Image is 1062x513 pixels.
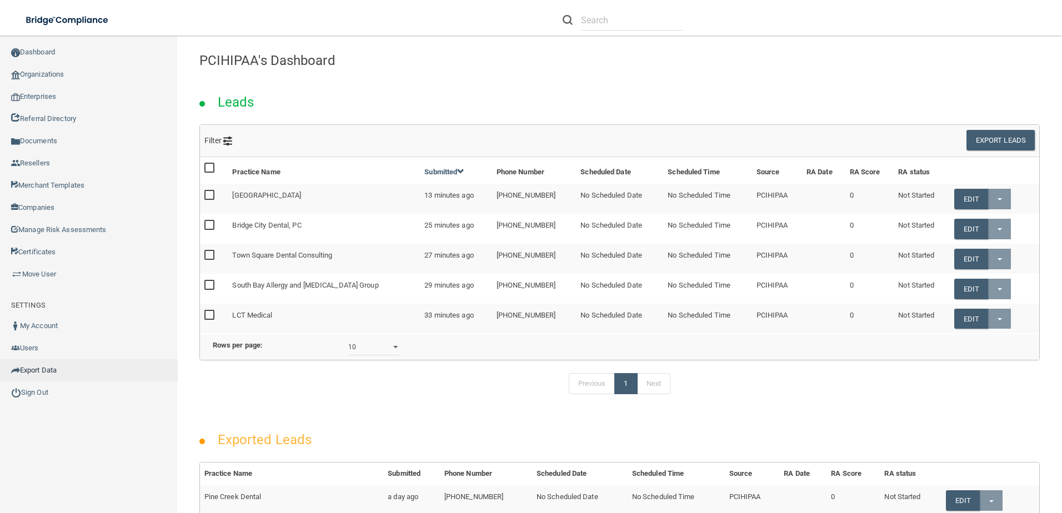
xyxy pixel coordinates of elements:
td: PCIHIPAA [752,214,802,244]
td: Not Started [894,214,949,244]
img: ic_user_dark.df1a06c3.png [11,321,20,330]
img: ic-search.3b580494.png [563,15,573,25]
td: No Scheduled Date [576,214,663,244]
h2: Exported Leads [207,424,323,455]
img: ic_dashboard_dark.d01f4a41.png [11,48,20,57]
td: No Scheduled Time [663,214,752,244]
td: Not Started [894,184,949,214]
td: No Scheduled Date [576,304,663,333]
td: PCIHIPAA [752,244,802,274]
td: PCIHIPAA [752,304,802,333]
td: [GEOGRAPHIC_DATA] [228,184,420,214]
th: RA status [894,157,949,184]
td: Not Started [894,274,949,304]
a: Previous [569,373,615,394]
td: No Scheduled Date [576,244,663,274]
td: [PHONE_NUMBER] [492,184,577,214]
th: Scheduled Date [532,462,628,485]
th: Source [725,462,780,485]
th: RA status [880,462,941,485]
td: Bridge City Dental, PC [228,214,420,244]
td: 0 [845,304,894,333]
span: Filter [204,136,233,145]
a: Edit [954,189,988,209]
td: 13 minutes ago [420,184,492,214]
a: Edit [946,490,980,511]
td: 25 minutes ago [420,214,492,244]
th: RA Date [802,157,845,184]
td: No Scheduled Time [663,274,752,304]
button: Export Leads [966,130,1035,150]
td: [PHONE_NUMBER] [492,214,577,244]
td: PCIHIPAA [752,184,802,214]
th: Source [752,157,802,184]
img: icon-documents.8dae5593.png [11,137,20,146]
img: enterprise.0d942306.png [11,93,20,101]
a: 1 [614,373,637,394]
td: 0 [845,184,894,214]
td: [PHONE_NUMBER] [492,244,577,274]
img: bridge_compliance_login_screen.278c3ca4.svg [17,9,119,32]
img: icon-users.e205127d.png [11,344,20,353]
a: Edit [954,279,988,299]
th: Scheduled Time [628,462,725,485]
td: 27 minutes ago [420,244,492,274]
td: No Scheduled Time [663,244,752,274]
h2: Leads [207,87,265,118]
th: Practice Name [228,157,420,184]
th: Phone Number [440,462,532,485]
img: ic_reseller.de258add.png [11,159,20,168]
td: 0 [845,214,894,244]
td: Not Started [894,304,949,333]
a: Next [637,373,670,394]
td: 33 minutes ago [420,304,492,333]
b: Rows per page: [213,341,263,349]
img: icon-filter@2x.21656d0b.png [223,137,232,145]
td: No Scheduled Date [576,274,663,304]
a: Edit [954,249,988,269]
th: Phone Number [492,157,577,184]
td: 29 minutes ago [420,274,492,304]
img: icon-export.b9366987.png [11,366,20,375]
img: briefcase.64adab9b.png [11,269,22,280]
th: RA Score [826,462,880,485]
label: SETTINGS [11,299,46,312]
td: South Bay Allergy and [MEDICAL_DATA] Group [228,274,420,304]
img: organization-icon.f8decf85.png [11,71,20,79]
img: ic_power_dark.7ecde6b1.png [11,388,21,398]
input: Search [581,10,683,31]
td: Not Started [894,244,949,274]
td: No Scheduled Time [663,304,752,333]
td: PCIHIPAA [752,274,802,304]
h4: PCIHIPAA's Dashboard [199,53,1040,68]
td: [PHONE_NUMBER] [492,274,577,304]
td: No Scheduled Time [663,184,752,214]
th: Scheduled Time [663,157,752,184]
td: Town Square Dental Consulting [228,244,420,274]
td: [PHONE_NUMBER] [492,304,577,333]
td: 0 [845,274,894,304]
a: Submitted [424,168,464,176]
th: Scheduled Date [576,157,663,184]
td: No Scheduled Date [576,184,663,214]
th: RA Date [779,462,826,485]
a: Edit [954,309,988,329]
td: LCT Medical [228,304,420,333]
th: Submitted [383,462,440,485]
th: Practice Name [200,462,384,485]
th: RA Score [845,157,894,184]
a: Edit [954,219,988,239]
td: 0 [845,244,894,274]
